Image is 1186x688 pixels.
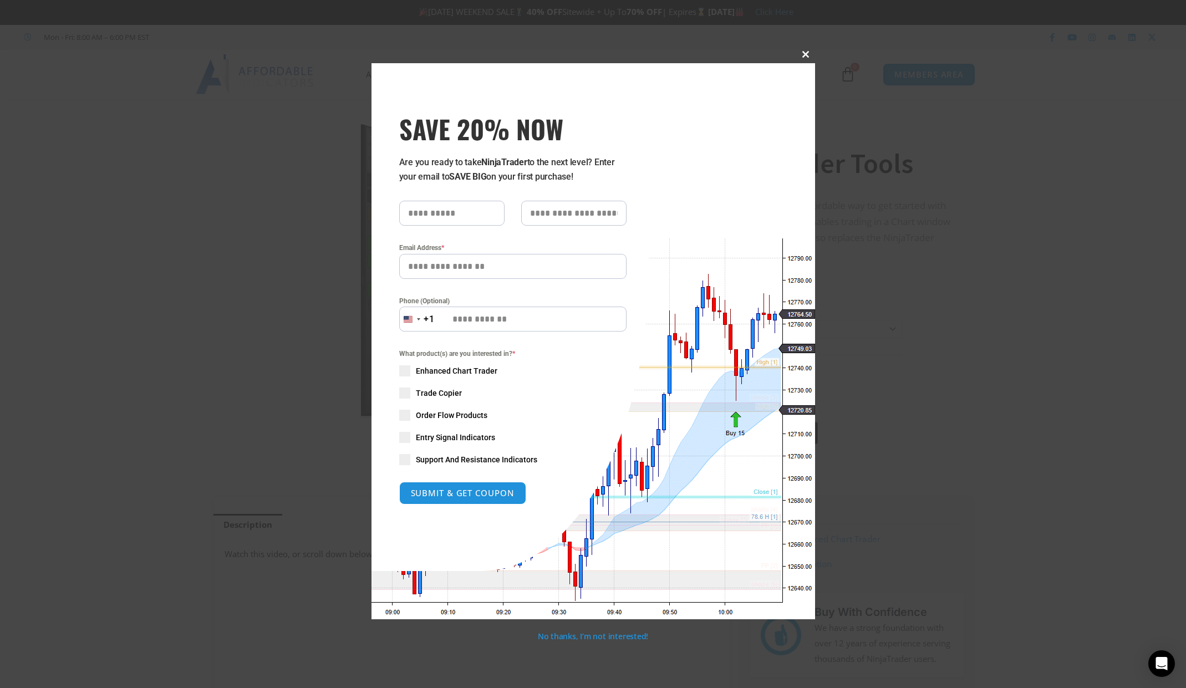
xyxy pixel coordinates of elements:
button: SUBMIT & GET COUPON [399,482,526,504]
span: Trade Copier [416,388,462,399]
div: Open Intercom Messenger [1148,650,1175,677]
label: Trade Copier [399,388,627,399]
div: +1 [424,312,435,327]
label: Phone (Optional) [399,295,627,307]
strong: SAVE BIG [449,171,486,182]
button: Selected country [399,307,435,332]
label: Enhanced Chart Trader [399,365,627,376]
span: Entry Signal Indicators [416,432,495,443]
span: Enhanced Chart Trader [416,365,497,376]
span: Support And Resistance Indicators [416,454,537,465]
label: Entry Signal Indicators [399,432,627,443]
span: What product(s) are you interested in? [399,348,627,359]
label: Support And Resistance Indicators [399,454,627,465]
span: Order Flow Products [416,410,487,421]
a: No thanks, I’m not interested! [538,631,648,641]
strong: NinjaTrader [481,157,527,167]
label: Order Flow Products [399,410,627,421]
label: Email Address [399,242,627,253]
span: SAVE 20% NOW [399,113,627,144]
p: Are you ready to take to the next level? Enter your email to on your first purchase! [399,155,627,184]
